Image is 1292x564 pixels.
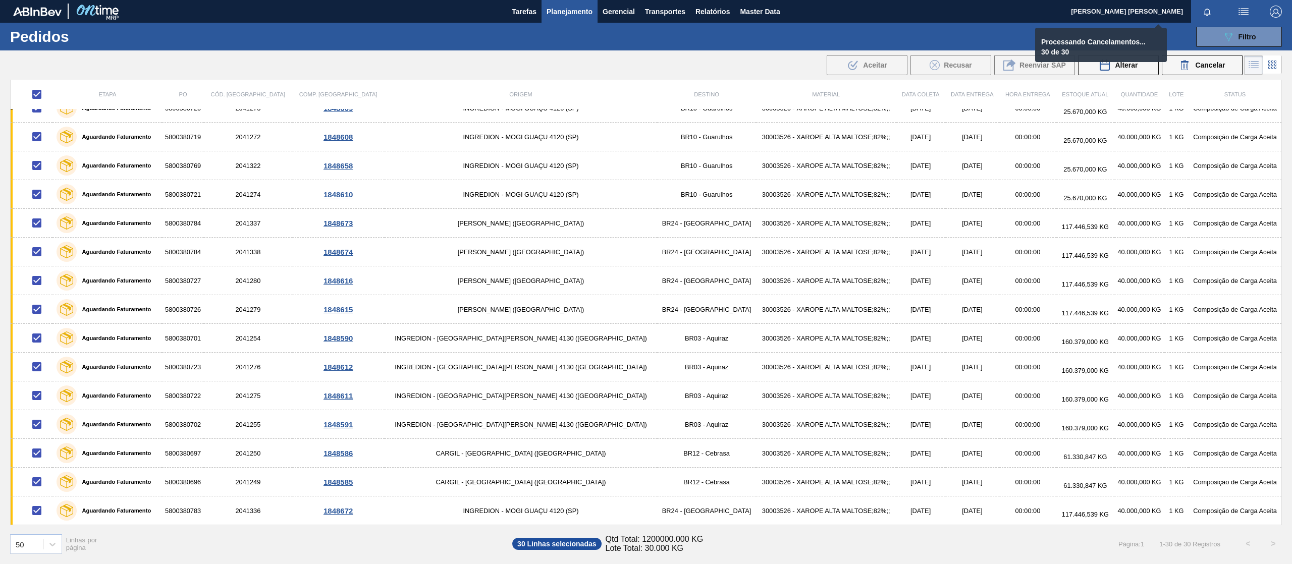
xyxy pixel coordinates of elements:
[1189,439,1281,468] td: Composição de Carga Aceita
[11,496,1282,525] a: Aguardando Faturamento58003807832041336INGREDION - MOGI GUAÇU 4120 (SP)BR24 - [GEOGRAPHIC_DATA]30...
[1063,482,1107,489] span: 61.330,847 KG
[1164,151,1189,180] td: 1 KG
[1189,496,1281,525] td: Composição de Carga Aceita
[1164,439,1189,468] td: 1 KG
[1244,55,1263,75] div: Visão em Lista
[294,305,383,314] div: 1848615
[179,91,187,97] span: PO
[162,123,204,151] td: 5800380719
[385,324,658,353] td: INGREDION - [GEOGRAPHIC_DATA][PERSON_NAME] 4130 ([GEOGRAPHIC_DATA])
[1078,55,1159,75] button: Alterar
[1164,238,1189,266] td: 1 KG
[756,468,896,496] td: 30003526 - XAROPE ALTA MALTOSE;82%;;
[204,439,292,468] td: 2041250
[1235,531,1261,556] button: <
[695,6,730,18] span: Relatórios
[1114,238,1164,266] td: 40.000,000 KG
[1063,194,1107,202] span: 25.670,000 KG
[999,381,1056,410] td: 00:00:00
[11,266,1282,295] a: Aguardando Faturamento58003807272041280[PERSON_NAME] ([GEOGRAPHIC_DATA])BR24 - [GEOGRAPHIC_DATA]3...
[999,468,1056,496] td: 00:00:00
[896,496,945,525] td: [DATE]
[204,180,292,209] td: 2041274
[657,123,756,151] td: BR10 - Guarulhos
[1189,266,1281,295] td: Composição de Carga Aceita
[77,450,151,456] label: Aguardando Faturamento
[694,91,719,97] span: Destino
[1019,61,1066,69] span: Reenviar SAP
[11,151,1282,180] a: Aguardando Faturamento58003807692041322INGREDION - MOGI GUAÇU 4120 (SP)BR10 - Guarulhos30003526 -...
[944,61,972,69] span: Recusar
[756,295,896,324] td: 30003526 - XAROPE ALTA MALTOSE;82%;;
[740,6,780,18] span: Master Data
[945,151,1000,180] td: [DATE]
[11,180,1282,209] a: Aguardando Faturamento58003807212041274INGREDION - MOGI GUAÇU 4120 (SP)BR10 - Guarulhos30003526 -...
[1078,55,1159,75] div: Alterar Pedido
[896,353,945,381] td: [DATE]
[1189,295,1281,324] td: Composição de Carga Aceita
[999,266,1056,295] td: 00:00:00
[294,219,383,228] div: 1848673
[1062,280,1109,288] span: 117.446,539 KG
[945,123,1000,151] td: [DATE]
[1063,165,1107,173] span: 25.670,000 KG
[1164,209,1189,238] td: 1 KG
[1121,91,1158,97] span: Quantidade
[756,381,896,410] td: 30003526 - XAROPE ALTA MALTOSE;82%;;
[645,6,685,18] span: Transportes
[385,439,658,468] td: CARGIL - [GEOGRAPHIC_DATA] ([GEOGRAPHIC_DATA])
[385,180,658,209] td: INGREDION - MOGI GUAÇU 4120 (SP)
[204,468,292,496] td: 2041249
[951,91,994,97] span: Data Entrega
[1164,353,1189,381] td: 1 KG
[657,353,756,381] td: BR03 - Aquiraz
[1164,468,1189,496] td: 1 KG
[657,266,756,295] td: BR24 - [GEOGRAPHIC_DATA]
[1164,180,1189,209] td: 1 KG
[385,151,658,180] td: INGREDION - MOGI GUAÇU 4120 (SP)
[756,353,896,381] td: 30003526 - XAROPE ALTA MALTOSE;82%;;
[1189,468,1281,496] td: Composição de Carga Aceita
[945,238,1000,266] td: [DATE]
[162,496,204,525] td: 5800380783
[945,496,1000,525] td: [DATE]
[11,410,1282,439] a: Aguardando Faturamento58003807022041255INGREDION - [GEOGRAPHIC_DATA][PERSON_NAME] 4130 ([GEOGRAPH...
[756,439,896,468] td: 30003526 - XAROPE ALTA MALTOSE;82%;;
[910,55,991,75] div: Recusar
[204,410,292,439] td: 2041255
[1164,410,1189,439] td: 1 KG
[294,161,383,170] div: 1848658
[999,353,1056,381] td: 00:00:00
[657,238,756,266] td: BR24 - [GEOGRAPHIC_DATA]
[896,238,945,266] td: [DATE]
[1063,108,1107,116] span: 25.670,000 KG
[294,391,383,400] div: 1848611
[896,439,945,468] td: [DATE]
[945,439,1000,468] td: [DATE]
[162,410,204,439] td: 5800380702
[385,266,658,295] td: [PERSON_NAME] ([GEOGRAPHIC_DATA])
[1196,27,1282,47] button: Filtro
[294,449,383,458] div: 1848586
[1114,468,1164,496] td: 40.000,000 KG
[204,324,292,353] td: 2041254
[1261,531,1286,556] button: >
[162,468,204,496] td: 5800380696
[162,439,204,468] td: 5800380697
[1164,266,1189,295] td: 1 KG
[204,353,292,381] td: 2041276
[1164,381,1189,410] td: 1 KG
[385,353,658,381] td: INGREDION - [GEOGRAPHIC_DATA][PERSON_NAME] 4130 ([GEOGRAPHIC_DATA])
[827,55,907,75] div: Aceitar
[77,364,151,370] label: Aguardando Faturamento
[756,266,896,295] td: 30003526 - XAROPE ALTA MALTOSE;82%;;
[1005,91,1050,97] span: Hora Entrega
[162,381,204,410] td: 5800380722
[657,381,756,410] td: BR03 - Aquiraz
[1263,55,1282,75] div: Visão em Cards
[999,151,1056,180] td: 00:00:00
[756,209,896,238] td: 30003526 - XAROPE ALTA MALTOSE;82%;;
[11,238,1282,266] a: Aguardando Faturamento58003807842041338[PERSON_NAME] ([GEOGRAPHIC_DATA])BR24 - [GEOGRAPHIC_DATA]3...
[162,180,204,209] td: 5800380721
[1062,367,1109,374] span: 160.379,000 KG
